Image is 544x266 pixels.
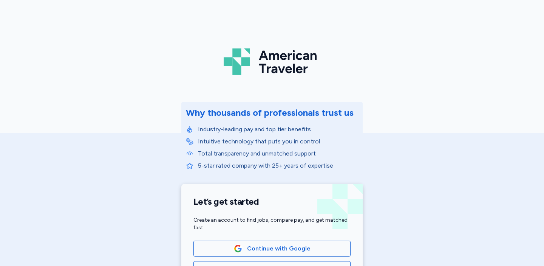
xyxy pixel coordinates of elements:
[224,45,320,78] img: Logo
[193,241,351,257] button: Google LogoContinue with Google
[198,125,358,134] p: Industry-leading pay and top tier benefits
[198,149,358,158] p: Total transparency and unmatched support
[234,244,242,253] img: Google Logo
[198,137,358,146] p: Intuitive technology that puts you in control
[247,244,311,253] span: Continue with Google
[193,196,351,207] h1: Let’s get started
[198,161,358,170] p: 5-star rated company with 25+ years of expertise
[193,216,351,232] div: Create an account to find jobs, compare pay, and get matched fast
[186,107,354,119] div: Why thousands of professionals trust us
